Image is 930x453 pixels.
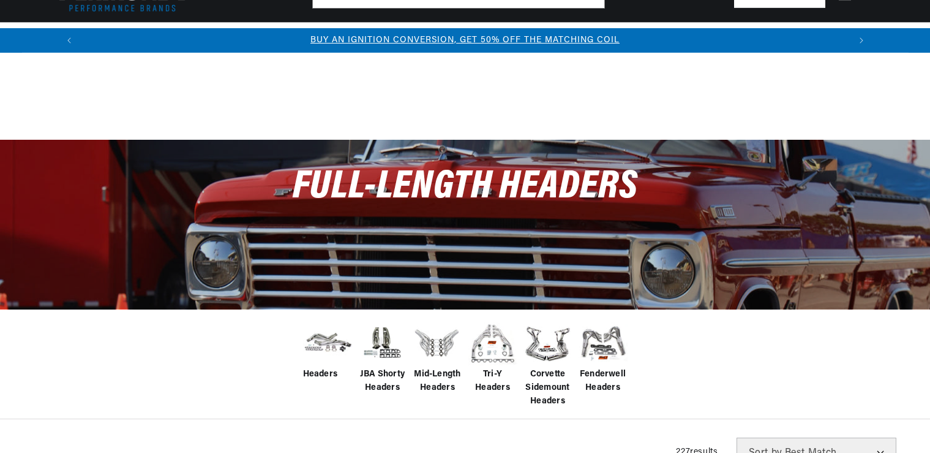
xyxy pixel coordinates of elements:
[22,28,909,53] slideshow-component: Translation missing: en.sections.announcements.announcement_bar
[303,324,352,362] img: Headers
[57,28,81,53] button: Translation missing: en.sections.announcements.previous_announcement
[579,319,628,395] a: Fenderwell Headers Fenderwell Headers
[468,368,517,395] span: Tri-Y Headers
[413,319,462,368] img: Mid-Length Headers
[849,28,874,53] button: Translation missing: en.sections.announcements.next_announcement
[804,23,878,52] summary: Product Support
[358,319,407,395] a: JBA Shorty Headers JBA Shorty Headers
[523,368,572,409] span: Corvette Sidemount Headers
[81,34,849,47] div: Announcement
[358,368,407,395] span: JBA Shorty Headers
[468,319,517,395] a: Tri-Y Headers Tri-Y Headers
[293,167,637,207] span: Full-Length Headers
[654,23,718,51] summary: Motorcycle
[408,23,478,51] summary: Engine Swaps
[579,368,628,395] span: Fenderwell Headers
[413,368,462,395] span: Mid-Length Headers
[413,319,462,395] a: Mid-Length Headers Mid-Length Headers
[468,319,517,368] img: Tri-Y Headers
[567,23,654,51] summary: Spark Plug Wires
[81,34,849,47] div: 1 of 3
[303,368,338,381] span: Headers
[478,23,568,51] summary: Battery Products
[253,23,408,51] summary: Headers, Exhausts & Components
[310,36,620,45] a: BUY AN IGNITION CONVERSION, GET 50% OFF THE MATCHING COIL
[579,319,628,368] img: Fenderwell Headers
[151,23,253,51] summary: Coils & Distributors
[303,319,352,381] a: Headers Headers
[53,23,151,51] summary: Ignition Conversions
[523,319,572,409] a: Corvette Sidemount Headers Corvette Sidemount Headers
[523,319,572,368] img: Corvette Sidemount Headers
[358,322,407,364] img: JBA Shorty Headers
